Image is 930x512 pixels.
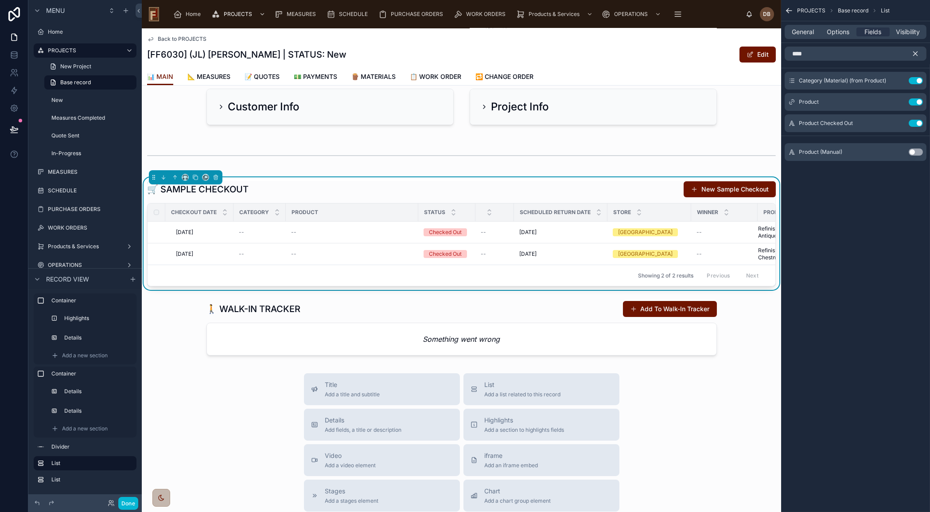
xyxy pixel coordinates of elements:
label: SCHEDULE [48,187,135,194]
span: Category [239,209,269,216]
img: App logo [149,7,159,21]
label: MEASURES [48,168,135,176]
span: Category (Material) (from Product) [799,77,886,84]
button: ChartAdd a chart group element [463,480,619,512]
a: -- [481,229,509,236]
span: Base record [60,79,91,86]
span: status [424,209,445,216]
span: Highlights [485,416,564,425]
a: [DATE] [519,250,602,258]
span: Add a video element [325,462,376,469]
span: Add a section to highlights fields [485,426,564,434]
a: -- [481,250,509,258]
span: Product [799,98,819,106]
a: Quote Sent [44,129,136,143]
span: Store [613,209,631,216]
span: 📐 MEASURES [187,72,230,81]
a: New Project [44,59,136,74]
span: Products & Services [529,11,580,18]
a: -- [239,250,280,258]
button: HighlightsAdd a section to highlights fields [463,409,619,441]
a: 💵 PAYMENTS [294,69,337,86]
label: OPERATIONS [48,262,122,269]
span: -- [697,250,702,258]
label: Quote Sent [51,132,135,139]
span: [DATE] [176,229,193,236]
button: iframeAdd an iframe embed [463,444,619,476]
span: New Project [60,63,91,70]
a: 🔁 CHANGE ORDER [475,69,533,86]
span: 💵 PAYMENTS [294,72,337,81]
button: VideoAdd a video element [304,444,460,476]
label: Divider [51,443,133,450]
span: Stages [325,487,379,496]
span: PROJECTS [224,11,252,18]
label: PURCHASE ORDERS [48,206,135,213]
span: DB [763,11,771,18]
label: Container [51,297,133,304]
button: ListAdd a list related to this record [463,373,619,405]
span: General [792,27,814,36]
span: PURCHASE ORDERS [391,11,443,18]
a: PROJECTS [209,6,270,22]
span: Scheduled Return Date [520,209,591,216]
label: New [51,97,135,104]
a: [DATE] [519,229,602,236]
h1: [FF6030] (JL) [PERSON_NAME] | STATUS: New [147,48,346,61]
a: Products & Services [514,6,597,22]
span: [DATE] [519,250,537,258]
button: Done [118,497,138,510]
span: Product Checked Out [799,120,853,127]
span: SCHEDULE [339,11,368,18]
span: Showing 2 of 2 results [638,272,693,279]
span: Options [827,27,849,36]
a: Home [34,25,136,39]
a: Refinish Sample - Chestnut [758,247,821,261]
a: Checked Out [424,250,470,258]
span: Title [325,380,380,389]
span: Add an iframe embed [485,462,538,469]
label: PROJECTS [48,47,119,54]
a: Measures Completed [44,111,136,125]
label: In-Progress [51,150,135,157]
a: 📊 MAIN [147,69,173,86]
div: scrollable content [28,289,142,494]
span: Menu [46,6,65,15]
a: 📐 MEASURES [187,69,230,86]
label: Container [51,370,133,377]
a: 📋 WORK ORDER [410,69,461,86]
a: -- [291,229,413,236]
a: SCHEDULE [324,6,374,22]
a: Home [171,6,207,22]
span: Add fields, a title or description [325,426,402,434]
button: DetailsAdd fields, a title or description [304,409,460,441]
span: 🔁 CHANGE ORDER [475,72,533,81]
a: New [44,93,136,107]
a: Refinish Sample - Antique Brown [758,225,821,239]
div: Checked Out [429,250,462,258]
label: Details [64,334,131,341]
div: [GEOGRAPHIC_DATA] [618,250,673,258]
span: -- [481,250,486,258]
span: Add a list related to this record [485,391,561,398]
label: Details [64,388,131,395]
a: MEASURES [34,165,136,179]
span: Winner [697,209,718,216]
span: -- [481,229,486,236]
span: 📝 QUOTES [245,72,280,81]
a: PURCHASE ORDERS [34,202,136,216]
span: Record view [46,275,89,284]
span: -- [239,250,244,258]
div: scrollable content [166,4,746,24]
a: 🪵 MATERIALS [351,69,396,86]
span: Checkout Date [171,209,217,216]
a: In-Progress [44,146,136,160]
a: WORK ORDERS [34,221,136,235]
span: Home [186,11,201,18]
a: -- [239,229,280,236]
span: Chart [485,487,551,496]
span: List [485,380,561,389]
span: Product Checked Out [763,209,814,216]
a: -- [697,229,752,236]
span: Product (Manual) [799,149,842,156]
